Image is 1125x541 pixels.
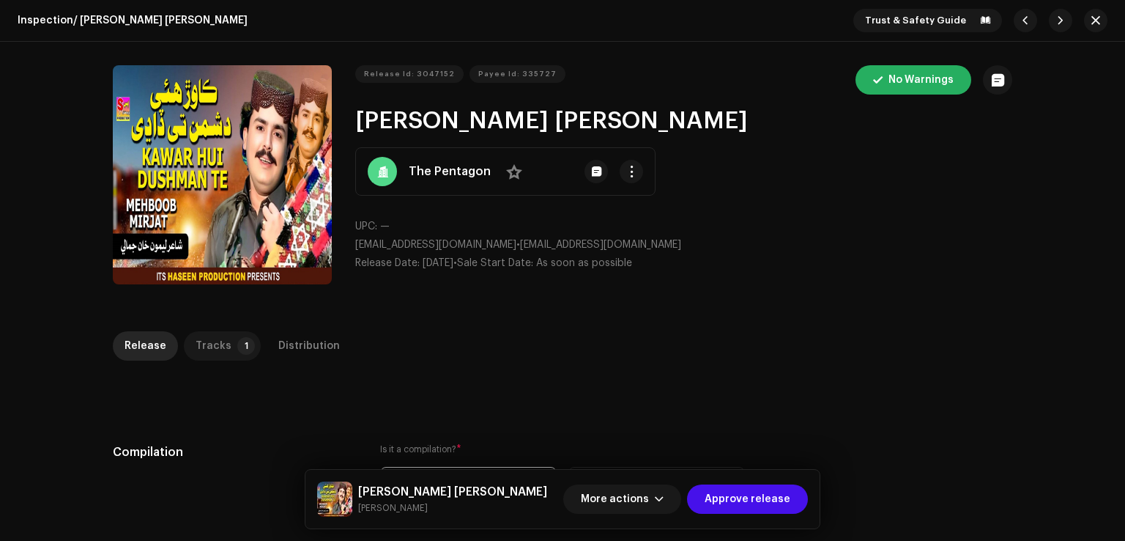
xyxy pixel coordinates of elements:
[237,337,255,355] p-badge: 1
[317,482,352,517] img: 84376a2f-ccf8-4148-a583-081c361d8bf1
[355,240,516,250] span: [EMAIL_ADDRESS][DOMAIN_NAME]
[409,163,491,180] strong: The Pentagon
[355,238,1012,253] p: •
[355,258,420,268] span: Release Date:
[563,485,681,514] button: More actions
[355,106,1012,136] h2: [PERSON_NAME] [PERSON_NAME]
[705,485,790,514] span: Approve release
[358,483,547,501] h5: Pehji Dushman Te Kawar Huyi Dadhi
[457,258,533,268] span: Sale Start Date:
[581,485,649,514] span: More actions
[113,444,357,461] h5: Compilation
[520,240,681,250] span: [EMAIL_ADDRESS][DOMAIN_NAME]
[469,65,565,83] button: Payee Id: 335727
[536,258,632,268] span: As soon as possible
[380,444,745,455] label: Is it a compilation?
[358,501,547,515] small: Pehji Dushman Te Kawar Huyi Dadhi
[687,485,808,514] button: Approve release
[355,221,377,232] span: UPC:
[355,65,464,83] button: Release Id: 3047152
[355,258,457,268] span: •
[423,258,453,268] span: [DATE]
[364,59,455,89] span: Release Id: 3047152
[478,59,557,89] span: Payee Id: 335727
[278,331,340,361] div: Distribution
[380,221,390,232] span: —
